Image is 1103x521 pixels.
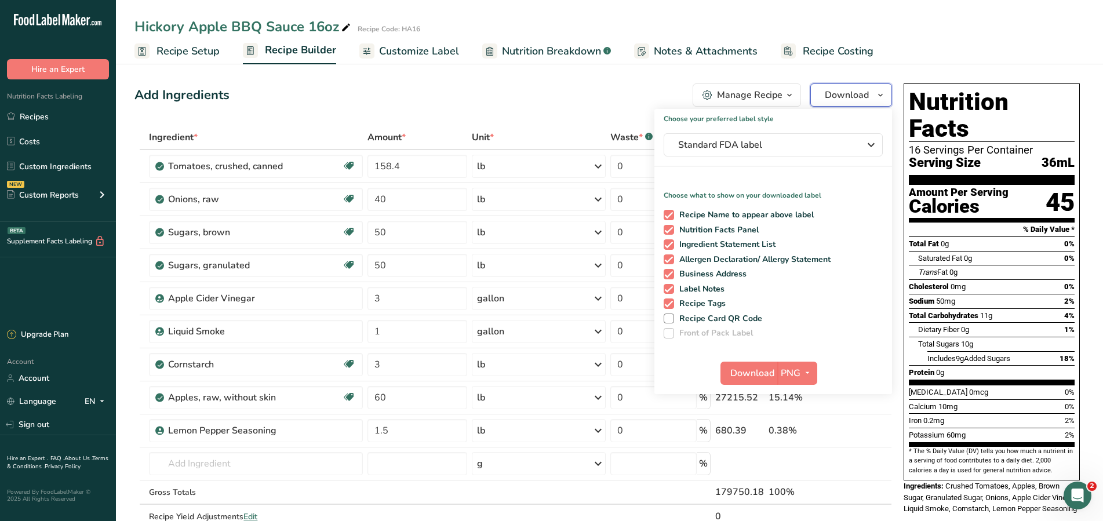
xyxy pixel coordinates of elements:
[168,325,313,338] div: Liquid Smoke
[45,462,81,471] a: Privacy Policy
[961,340,973,348] span: 10g
[168,358,313,371] div: Cornstarch
[769,424,837,438] div: 0.38%
[674,284,725,294] span: Label Notes
[956,354,964,363] span: 9g
[777,362,817,385] button: PNG
[367,130,406,144] span: Amount
[909,187,1009,198] div: Amount Per Serving
[1064,482,1091,509] iframe: Intercom live chat
[7,189,79,201] div: Custom Reports
[674,225,759,235] span: Nutrition Facts Panel
[947,431,966,439] span: 60mg
[7,329,68,341] div: Upgrade Plan
[482,38,611,64] a: Nutrition Breakdown
[674,239,776,250] span: Ingredient Statement List
[909,447,1075,475] section: * The % Daily Value (DV) tells you how much a nutrient in a serving of food contributes to a dail...
[904,482,1078,513] span: Crushed Tomatoes, Apples, Brown Sugar, Granulated Sugar, Onions, Apple Cider Vinegar, Liquid Smok...
[7,59,109,79] button: Hire an Expert
[168,159,313,173] div: Tomatoes, crushed, canned
[149,452,363,475] input: Add Ingredient
[936,368,944,377] span: 0g
[1065,416,1075,425] span: 2%
[918,268,948,276] span: Fat
[1042,156,1075,170] span: 36mL
[134,16,353,37] div: Hickory Apple BBQ Sauce 16oz
[1065,431,1075,439] span: 2%
[951,282,966,291] span: 0mg
[980,311,992,320] span: 11g
[654,109,892,124] h1: Choose your preferred label style
[168,292,313,305] div: Apple Cider Vinegar
[909,282,949,291] span: Cholesterol
[674,254,831,265] span: Allergen Declaration/ Allergy Statement
[149,130,198,144] span: Ingredient
[1064,254,1075,263] span: 0%
[715,391,764,405] div: 27215.52
[477,258,485,272] div: lb
[654,181,892,201] p: Choose what to show on your downloaded label
[1064,325,1075,334] span: 1%
[936,297,955,305] span: 50mg
[803,43,873,59] span: Recipe Costing
[918,325,959,334] span: Dietary Fiber
[156,43,220,59] span: Recipe Setup
[1046,187,1075,218] div: 45
[918,340,959,348] span: Total Sugars
[477,225,485,239] div: lb
[927,354,1010,363] span: Includes Added Sugars
[938,402,958,411] span: 10mg
[904,482,944,490] span: Ingredients:
[909,198,1009,215] div: Calories
[918,268,937,276] i: Trans
[918,254,962,263] span: Saturated Fat
[85,395,109,409] div: EN
[730,366,774,380] span: Download
[477,159,485,173] div: lb
[969,388,988,396] span: 0mcg
[909,144,1075,156] div: 16 Servings Per Container
[168,391,313,405] div: Apples, raw, without skin
[1064,282,1075,291] span: 0%
[909,402,937,411] span: Calcium
[693,83,801,107] button: Manage Recipe
[7,489,109,502] div: Powered By FoodLabelMaker © 2025 All Rights Reserved
[1060,354,1075,363] span: 18%
[243,37,336,65] a: Recipe Builder
[477,457,483,471] div: g
[674,269,747,279] span: Business Address
[909,156,981,170] span: Serving Size
[909,223,1075,236] section: % Daily Value *
[1065,388,1075,396] span: 0%
[674,328,753,338] span: Front of Pack Label
[610,130,653,144] div: Waste
[1064,239,1075,248] span: 0%
[358,24,420,34] div: Recipe Code: HA16
[715,485,764,499] div: 179750.18
[909,416,922,425] span: Iron
[717,88,782,102] div: Manage Recipe
[477,391,485,405] div: lb
[265,42,336,58] span: Recipe Builder
[961,325,969,334] span: 0g
[909,368,934,377] span: Protein
[7,391,56,411] a: Language
[810,83,892,107] button: Download
[1065,402,1075,411] span: 0%
[8,227,26,234] div: BETA
[1087,482,1097,491] span: 2
[634,38,758,64] a: Notes & Attachments
[769,391,837,405] div: 15.14%
[379,43,459,59] span: Customize Label
[1064,297,1075,305] span: 2%
[134,86,230,105] div: Add Ingredients
[7,181,24,188] div: NEW
[168,424,313,438] div: Lemon Pepper Seasoning
[674,298,726,309] span: Recipe Tags
[909,297,934,305] span: Sodium
[1064,311,1075,320] span: 4%
[909,311,978,320] span: Total Carbohydrates
[168,258,313,272] div: Sugars, granulated
[168,225,313,239] div: Sugars, brown
[674,314,763,324] span: Recipe Card QR Code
